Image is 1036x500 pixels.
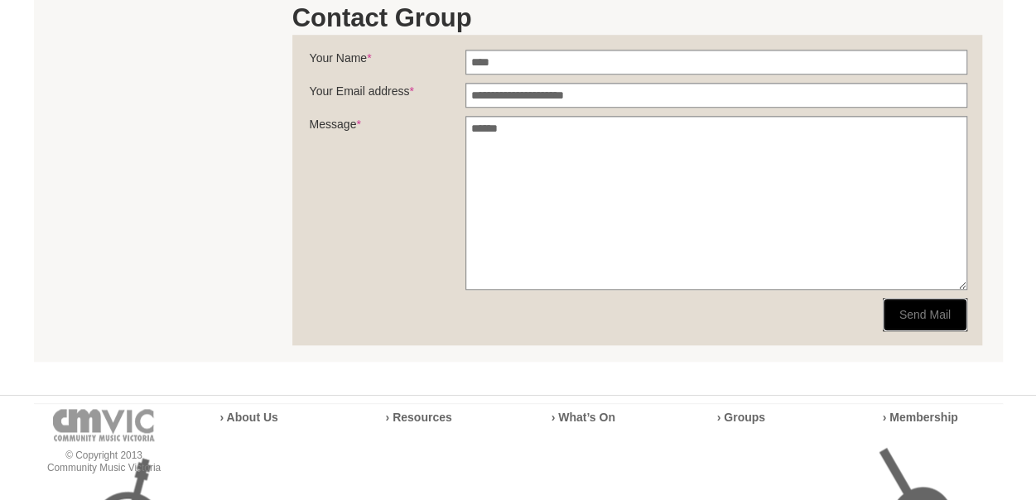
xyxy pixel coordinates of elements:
[220,411,278,424] a: › About Us
[34,450,175,474] p: © Copyright 2013 Community Music Victoria
[310,50,465,75] label: Your Name
[53,409,155,441] img: cmvic-logo-footer.png
[292,2,982,35] h1: Contact Group
[552,411,615,424] a: › What’s On
[310,83,465,108] label: Your Email address
[883,298,967,331] button: Send Mail
[883,411,958,424] a: › Membership
[386,411,452,424] a: › Resources
[310,116,465,141] label: Message
[717,411,765,424] a: › Groups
